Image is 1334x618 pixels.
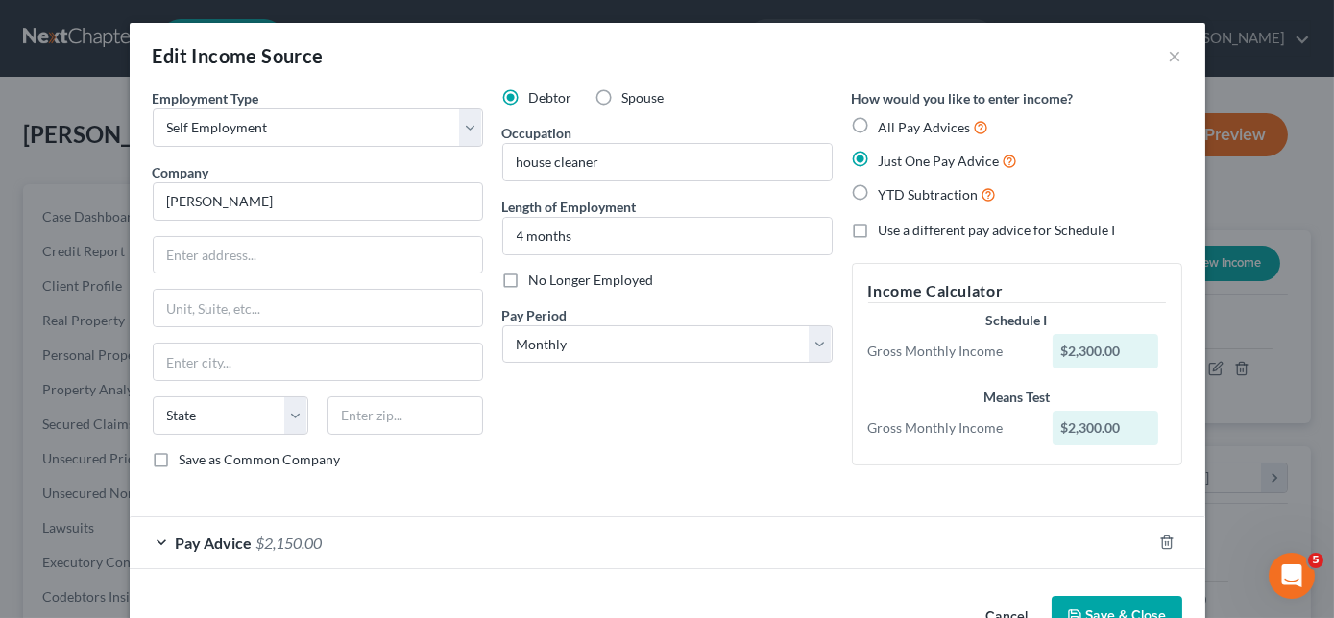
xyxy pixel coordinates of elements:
[503,144,832,180] input: --
[154,290,482,326] input: Unit, Suite, etc...
[153,164,209,180] span: Company
[502,197,637,217] label: Length of Employment
[879,186,979,202] span: YTD Subtraction
[859,418,1044,438] div: Gross Monthly Income
[879,222,1116,238] span: Use a different pay advice for Schedule I
[153,182,483,221] input: Search company by name...
[1308,553,1323,568] span: 5
[868,311,1166,330] div: Schedule I
[852,88,1074,108] label: How would you like to enter income?
[153,90,259,107] span: Employment Type
[859,342,1044,361] div: Gross Monthly Income
[1053,411,1158,445] div: $2,300.00
[176,534,253,552] span: Pay Advice
[879,119,971,135] span: All Pay Advices
[868,279,1166,303] h5: Income Calculator
[154,237,482,273] input: Enter address...
[327,396,483,435] input: Enter zip...
[1053,334,1158,368] div: $2,300.00
[502,123,572,143] label: Occupation
[180,451,341,467] span: Save as Common Company
[1169,44,1182,67] button: ×
[502,307,568,323] span: Pay Period
[1269,553,1315,599] iframe: Intercom live chat
[529,89,572,106] span: Debtor
[503,218,832,254] input: ex: 2 years
[154,344,482,380] input: Enter city...
[868,388,1166,407] div: Means Test
[153,42,324,69] div: Edit Income Source
[529,272,654,288] span: No Longer Employed
[879,153,1000,169] span: Just One Pay Advice
[622,89,665,106] span: Spouse
[256,534,323,552] span: $2,150.00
